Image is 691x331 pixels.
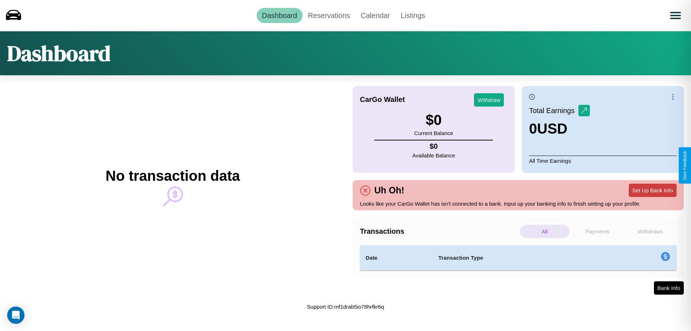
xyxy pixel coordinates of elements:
[257,8,303,23] a: Dashboard
[360,199,677,209] p: Looks like your CarGo Wallet has isn't connected to a bank. Input up your banking info to finish ...
[414,128,453,138] p: Current Balance
[529,121,590,137] h3: 0 USD
[573,225,622,238] p: Payments
[412,142,455,151] h4: $ 0
[360,227,518,236] h4: Transactions
[7,39,110,68] h1: Dashboard
[105,168,240,184] h2: No transaction data
[682,151,687,180] div: Give Feedback
[529,156,677,166] p: All Time Earnings
[412,151,455,160] p: Available Balance
[360,95,405,104] h4: CarGo Wallet
[307,302,384,312] p: Support ID: mf1drab5io78hrfkr6q
[360,245,677,270] table: simple table
[366,254,427,262] h4: Date
[474,93,504,107] button: Withdraw
[355,8,395,23] a: Calendar
[520,225,569,238] p: All
[665,5,686,26] button: Open menu
[529,104,578,117] p: Total Earnings
[654,281,684,295] button: Bank Info
[371,185,408,196] h4: Uh Oh!
[7,307,24,324] div: Open Intercom Messenger
[414,112,453,128] h3: $ 0
[303,8,356,23] a: Reservations
[629,184,677,197] button: Set Up Bank Info
[625,225,675,238] p: Withdraws
[395,8,430,23] a: Listings
[438,254,602,262] h4: Transaction Type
